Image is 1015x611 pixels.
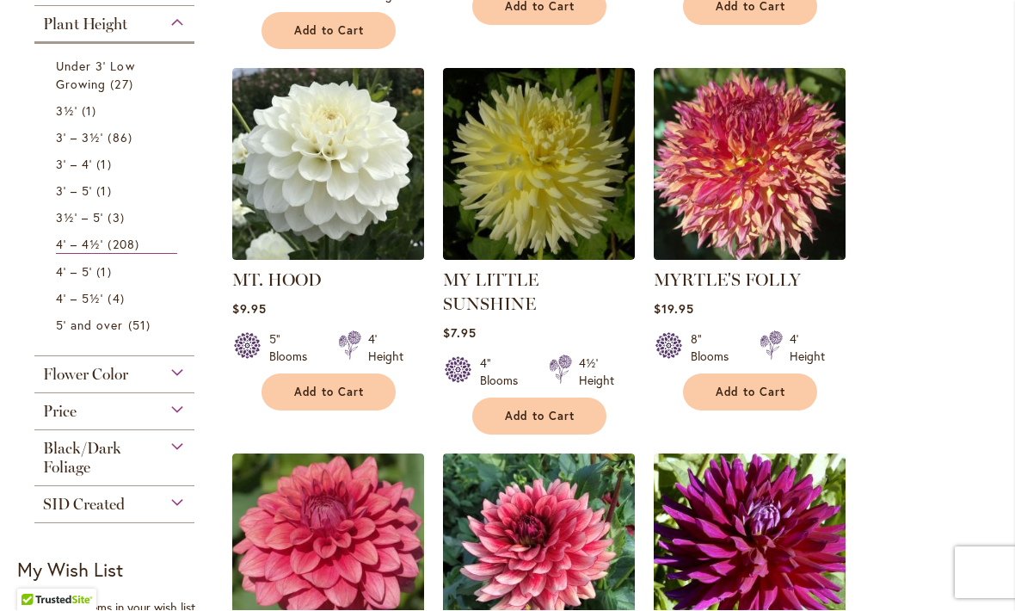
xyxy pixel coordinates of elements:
[654,301,694,318] span: $19.95
[443,325,477,342] span: $7.95
[56,209,177,227] a: 3½' – 5' 3
[56,236,177,255] a: 4' – 4½' 208
[56,264,92,281] span: 4' – 5'
[269,331,317,366] div: 5" Blooms
[56,103,77,120] span: 3½'
[579,355,614,390] div: 4½' Height
[790,331,825,366] div: 4' Height
[43,403,77,422] span: Price
[43,366,128,385] span: Flower Color
[43,496,125,515] span: SID Created
[294,386,365,400] span: Add to Cart
[294,24,365,39] span: Add to Cart
[56,183,92,200] span: 3' – 5'
[56,156,177,174] a: 3' – 4' 1
[56,58,177,94] a: Under 3' Low Growing 27
[56,157,92,173] span: 3' – 4'
[654,270,801,291] a: MYRTLE'S FOLLY
[96,182,115,201] span: 1
[480,355,528,390] div: 4" Blooms
[368,331,403,366] div: 4' Height
[261,13,396,50] button: Add to Cart
[261,374,396,411] button: Add to Cart
[128,317,155,335] span: 51
[96,263,115,281] span: 1
[232,301,267,318] span: $9.95
[505,410,575,424] span: Add to Cart
[443,270,538,315] a: MY LITTLE SUNSHINE
[472,398,606,435] button: Add to Cart
[232,248,424,264] a: MT. HOOD
[56,182,177,201] a: 3' – 5' 1
[56,210,103,226] span: 3½' – 5'
[56,129,177,147] a: 3' – 3½' 86
[716,386,786,400] span: Add to Cart
[691,331,739,366] div: 8" Blooms
[232,270,322,291] a: MT. HOOD
[56,102,177,120] a: 3½' 1
[654,248,846,264] a: MYRTLE'S FOLLY
[232,69,424,261] img: MT. HOOD
[108,236,143,254] span: 208
[443,248,635,264] a: MY LITTLE SUNSHINE
[654,69,846,261] img: MYRTLE'S FOLLY
[56,237,103,253] span: 4' – 4½'
[43,15,127,34] span: Plant Height
[56,263,177,281] a: 4' – 5' 1
[82,102,101,120] span: 1
[110,76,137,94] span: 27
[13,550,61,598] iframe: Launch Accessibility Center
[96,156,115,174] span: 1
[43,440,121,478] span: Black/Dark Foliage
[108,129,136,147] span: 86
[443,69,635,261] img: MY LITTLE SUNSHINE
[56,291,103,307] span: 4' – 5½'
[56,130,103,146] span: 3' – 3½'
[56,317,177,335] a: 5' and over 51
[108,290,128,308] span: 4
[17,558,123,583] strong: My Wish List
[56,290,177,308] a: 4' – 5½' 4
[56,59,135,93] span: Under 3' Low Growing
[56,318,124,334] span: 5' and over
[108,209,128,227] span: 3
[683,374,817,411] button: Add to Cart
